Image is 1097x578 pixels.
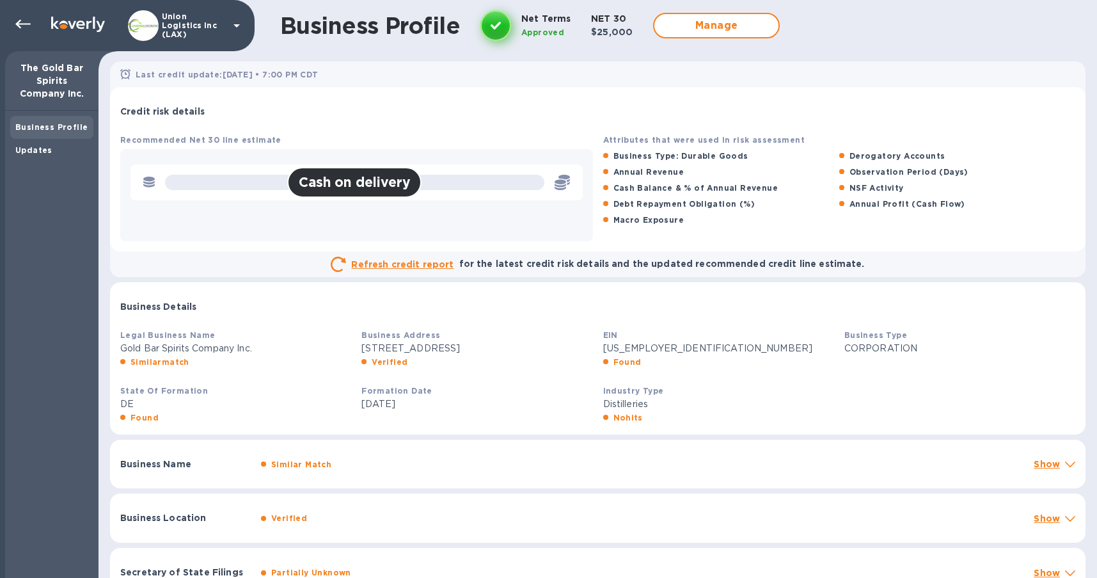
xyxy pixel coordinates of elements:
p: Business Location [120,511,251,524]
b: Cash Balance & % of Annual Revenue [613,183,778,193]
b: $25,000 [591,27,633,37]
b: Recommended Net 30 line estimate [120,135,281,145]
div: Business LocationVerifiedShow [110,494,1085,543]
p: Show [1034,512,1060,525]
b: Updates [15,145,52,155]
p: [DATE] [361,397,592,411]
b: NET 30 [591,13,626,24]
b: Business Address [361,330,440,340]
b: Similar Match [271,460,331,469]
p: Union Logistics Inc (LAX) [162,12,226,39]
b: Found [130,413,159,422]
p: Credit risk details [120,105,251,118]
b: Derogatory Accounts [849,151,945,161]
p: [US_EMPLOYER_IDENTIFICATION_NUMBER] [603,342,834,355]
b: Similarmatch [130,357,189,367]
p: The Gold Bar Spirits Company Inc. [15,61,88,100]
b: Net Terms [521,13,571,24]
b: Business Type [844,330,907,340]
b: Found [613,357,642,367]
b: Annual Profit (Cash Flow) [849,199,965,209]
b: Business Profile [15,122,88,132]
b: Formation Date [361,386,432,396]
b: NSF Activity [849,183,904,193]
b: Verified [271,513,307,523]
p: Gold Bar Spirits Company Inc. [120,342,351,355]
b: Partially Unknown [271,568,351,577]
p: DE [120,397,351,411]
div: Credit risk details [110,87,1085,128]
b: Industry Type [603,386,664,396]
b: Verified [372,357,407,367]
h1: Business Profile [280,12,460,39]
p: Business Name [120,458,251,470]
p: [STREET_ADDRESS] [361,342,592,355]
p: Distilleries [603,397,834,411]
b: for the latest credit risk details and the updated recommended credit line estimate. [459,259,865,269]
b: Macro Exposure [613,215,684,225]
p: CORPORATION [844,342,1075,355]
b: EIN [603,330,618,340]
b: Nohits [613,413,643,422]
div: Business NameSimilar MatchShow [110,440,1085,489]
img: Logo [51,17,105,32]
p: Business Details [120,300,251,313]
b: Attributes that were used in risk assessment [603,135,805,145]
b: State Of Formation [120,386,208,396]
div: Business Details [110,282,1085,323]
b: Business Type: Durable Goods [613,151,748,161]
b: Legal Business Name [120,330,216,340]
span: Manage [665,18,768,33]
b: Debt Repayment Obligation (%) [613,199,755,209]
b: Annual Revenue [613,167,684,177]
b: Last credit update: [DATE] • 7:00 PM CDT [136,70,319,79]
u: Refresh credit report [351,259,454,269]
p: Show [1034,458,1060,470]
b: Approved [521,28,564,37]
h2: Cash on delivery [299,174,410,190]
button: Manage [653,13,780,38]
b: Observation Period (Days) [849,167,968,177]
